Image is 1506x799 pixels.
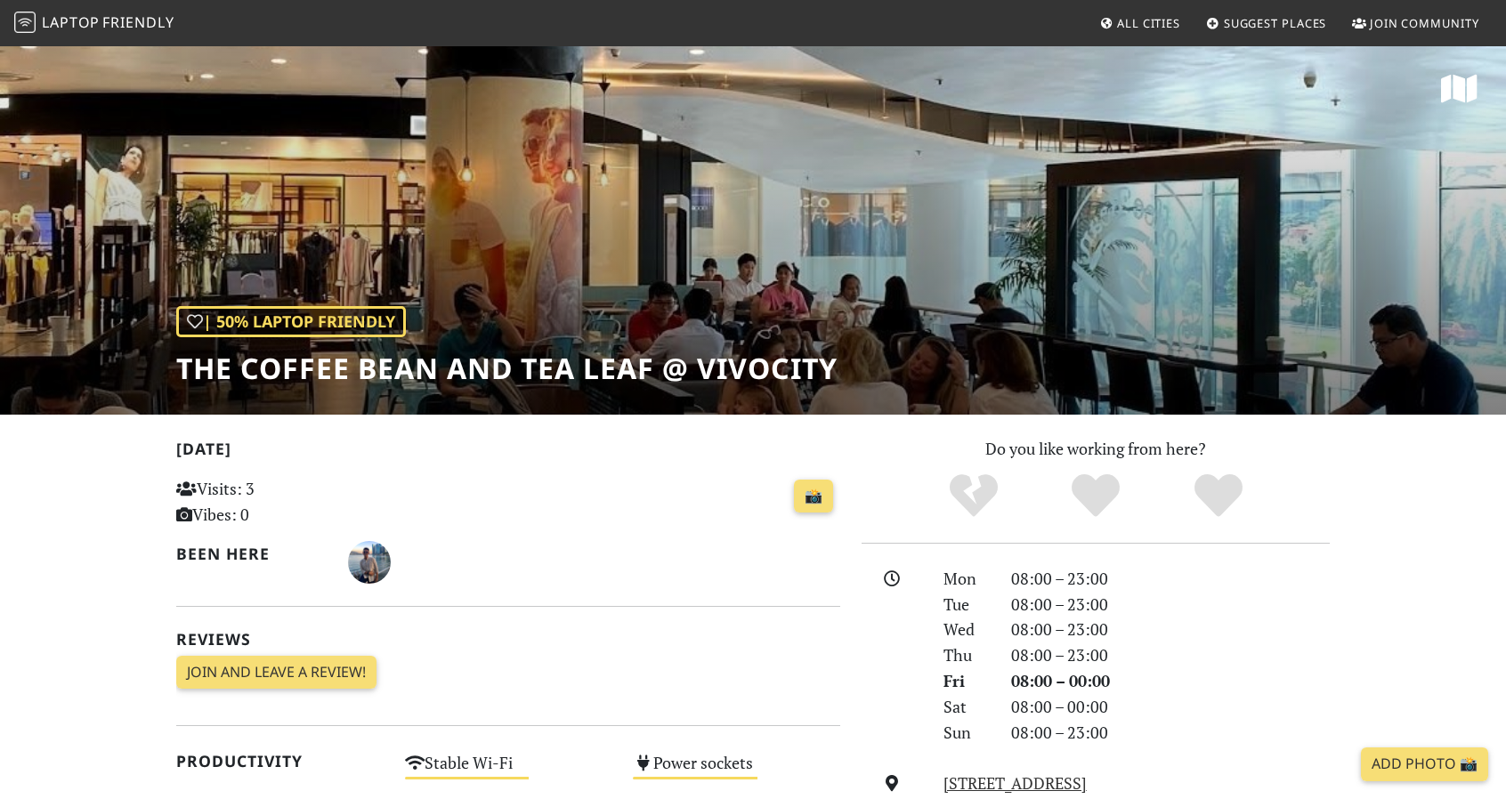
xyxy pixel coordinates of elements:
div: Mon [933,566,1000,592]
div: 08:00 – 23:00 [1000,617,1340,642]
div: Sat [933,694,1000,720]
span: Friendly [102,12,174,32]
div: 08:00 – 23:00 [1000,642,1340,668]
div: Fri [933,668,1000,694]
div: No [912,472,1035,521]
a: LaptopFriendly LaptopFriendly [14,8,174,39]
div: 08:00 – 00:00 [1000,668,1340,694]
p: Do you like working from here? [862,436,1330,462]
div: Stable Wi-Fi [394,748,623,794]
div: Wed [933,617,1000,642]
div: Thu [933,642,1000,668]
a: Suggest Places [1199,7,1334,39]
div: | 50% Laptop Friendly [176,306,406,337]
div: Tue [933,592,1000,617]
div: Sun [933,720,1000,746]
img: 3221-james.jpg [348,541,391,584]
span: Laptop [42,12,100,32]
a: [STREET_ADDRESS] [943,772,1087,794]
a: 📸 [794,480,833,513]
div: 08:00 – 23:00 [1000,720,1340,746]
img: LaptopFriendly [14,12,36,33]
h2: Productivity [176,752,384,771]
a: Join Community [1345,7,1486,39]
div: Power sockets [622,748,851,794]
div: 08:00 – 23:00 [1000,592,1340,617]
h2: Reviews [176,630,840,649]
span: James Wong [348,550,391,571]
a: Join and leave a review! [176,656,376,690]
span: Join Community [1370,15,1479,31]
h2: Been here [176,545,327,563]
a: Add Photo 📸 [1361,747,1488,781]
div: Definitely! [1157,472,1280,521]
span: Suggest Places [1224,15,1327,31]
div: Yes [1034,472,1157,521]
div: 08:00 – 00:00 [1000,694,1340,720]
p: Visits: 3 Vibes: 0 [176,476,384,528]
a: All Cities [1092,7,1187,39]
span: All Cities [1117,15,1180,31]
h1: The Coffee Bean and Tea Leaf @ VivoCity [176,351,838,385]
h2: [DATE] [176,440,840,465]
div: 08:00 – 23:00 [1000,566,1340,592]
